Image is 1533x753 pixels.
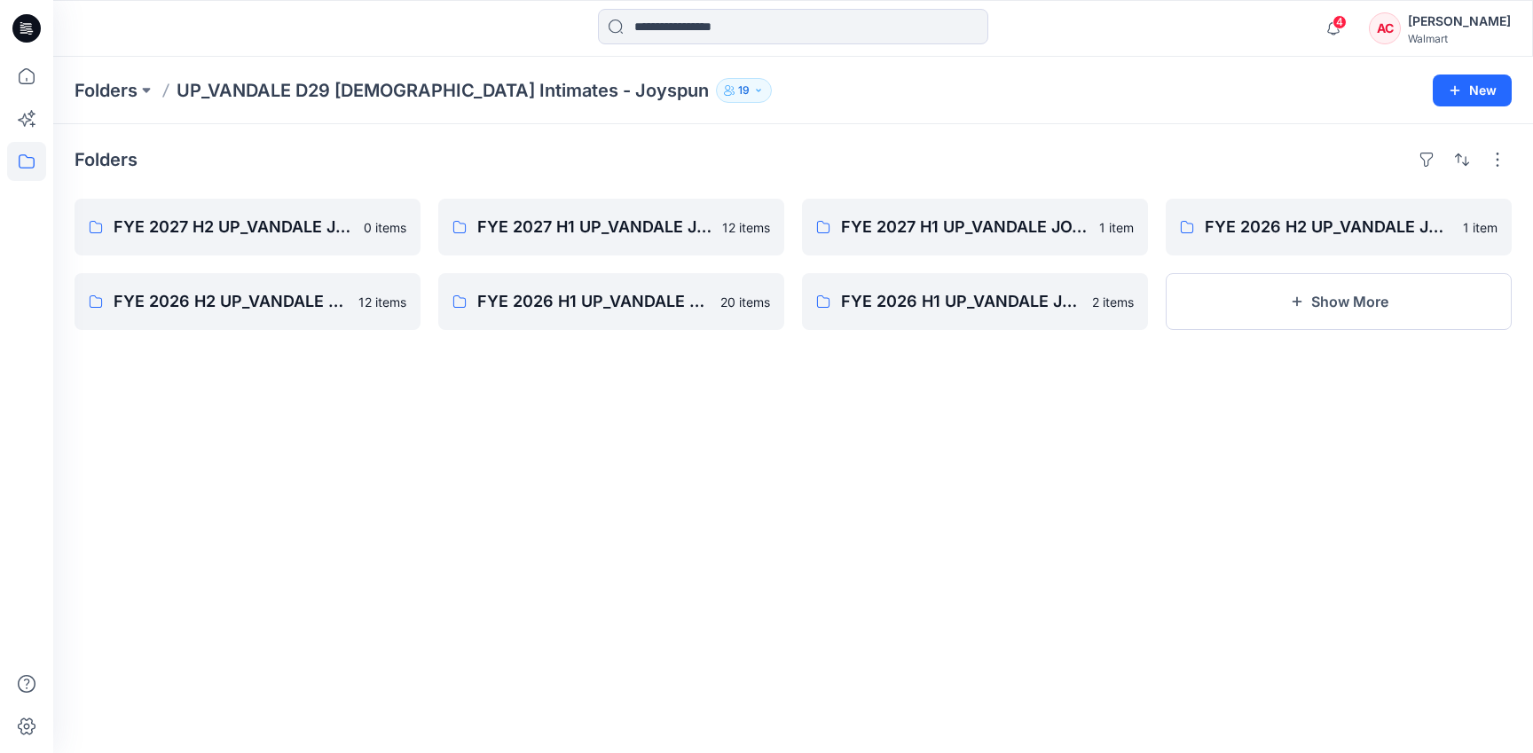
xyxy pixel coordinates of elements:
[720,293,770,311] p: 20 items
[177,78,709,103] p: UP_VANDALE D29 [DEMOGRAPHIC_DATA] Intimates - Joyspun
[438,199,784,255] a: FYE 2027 H1 UP_VANDALE JOYSPUN PANTIES12 items
[841,215,1089,239] p: FYE 2027 H1 UP_VANDALE JOYSPUN BRAS
[716,78,772,103] button: 19
[75,149,138,170] h4: Folders
[114,215,353,239] p: FYE 2027 H2 UP_VANDALE JOYSPUN PANTIES
[75,199,421,255] a: FYE 2027 H2 UP_VANDALE JOYSPUN PANTIES0 items
[75,78,138,103] a: Folders
[802,199,1148,255] a: FYE 2027 H1 UP_VANDALE JOYSPUN BRAS1 item
[477,215,711,239] p: FYE 2027 H1 UP_VANDALE JOYSPUN PANTIES
[1408,11,1511,32] div: [PERSON_NAME]
[1166,199,1512,255] a: FYE 2026 H2 UP_VANDALE JOYSPUN BRALETTES1 item
[802,273,1148,330] a: FYE 2026 H1 UP_VANDALE JOYSPUN BRAS2 items
[75,273,421,330] a: FYE 2026 H2 UP_VANDALE JOYSPUN PANTIES12 items
[1099,218,1134,237] p: 1 item
[364,218,406,237] p: 0 items
[1408,32,1511,45] div: Walmart
[1463,218,1498,237] p: 1 item
[1205,215,1452,239] p: FYE 2026 H2 UP_VANDALE JOYSPUN BRALETTES
[738,81,750,100] p: 19
[1166,273,1512,330] button: Show More
[1369,12,1401,44] div: AC
[438,273,784,330] a: FYE 2026 H1 UP_VANDALE JOYSPUN PANTIES20 items
[841,289,1081,314] p: FYE 2026 H1 UP_VANDALE JOYSPUN BRAS
[1333,15,1347,29] span: 4
[477,289,710,314] p: FYE 2026 H1 UP_VANDALE JOYSPUN PANTIES
[114,289,348,314] p: FYE 2026 H2 UP_VANDALE JOYSPUN PANTIES
[358,293,406,311] p: 12 items
[722,218,770,237] p: 12 items
[1092,293,1134,311] p: 2 items
[1433,75,1512,106] button: New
